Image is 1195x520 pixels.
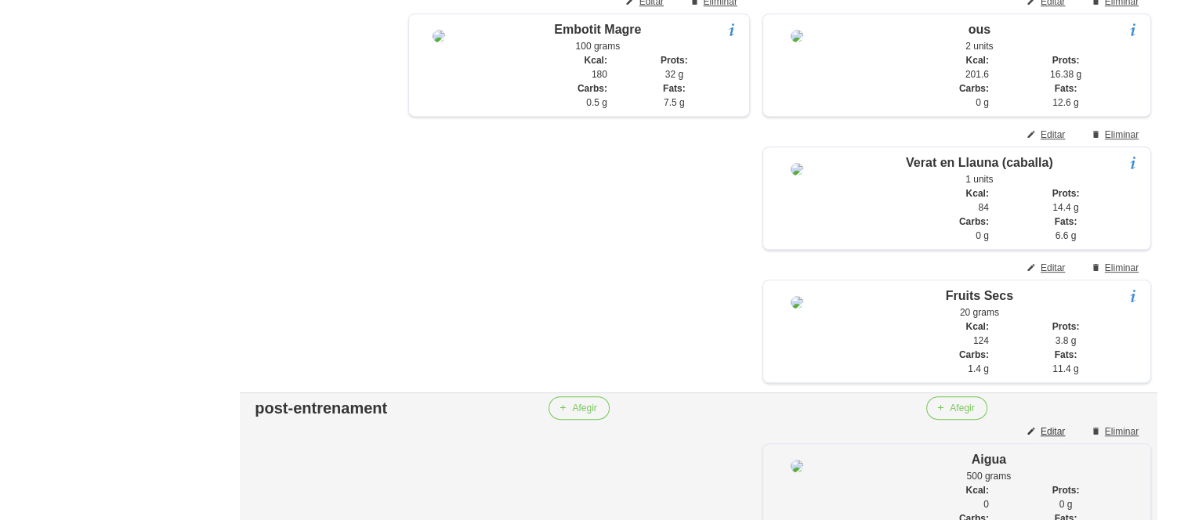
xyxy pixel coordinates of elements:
span: Eliminar [1105,424,1139,439]
span: 84 [978,202,988,213]
span: 0 g [1059,499,1073,510]
strong: Kcal: [965,485,988,496]
span: 12.6 g [1052,97,1078,108]
span: 2 units [965,41,993,52]
span: 0.5 g [586,97,607,108]
button: Editar [1017,123,1077,146]
span: 1 units [965,174,993,185]
span: ous [969,23,990,36]
span: Editar [1041,128,1065,142]
span: Fruits Secs [946,289,1013,302]
strong: Prots: [1052,188,1080,199]
button: Afegir [926,396,987,420]
span: 20 grams [960,307,999,318]
span: Editar [1041,424,1065,439]
button: Eliminar [1081,123,1151,146]
span: post-entrenament [255,399,387,417]
span: 100 grams [575,41,620,52]
span: 11.4 g [1052,363,1078,374]
strong: Fats: [1055,349,1077,360]
span: 16.38 g [1050,69,1081,80]
strong: Carbs: [959,349,989,360]
strong: Prots: [1052,321,1080,332]
span: Editar [1041,261,1065,275]
strong: Carbs: [959,216,989,227]
button: Eliminar [1081,420,1151,443]
span: Afegir [950,401,974,415]
span: Afegir [572,401,596,415]
span: Embotit Magre [554,23,641,36]
button: Editar [1017,420,1077,443]
span: 0 g [976,97,989,108]
span: 1.4 g [968,363,989,374]
img: 8ea60705-12ae-42e8-83e1-4ba62b1261d5%2Ffoods%2F97164-ous-jpg.jpg [791,30,803,42]
span: 3.8 g [1056,335,1077,346]
strong: Kcal: [965,188,988,199]
button: Afegir [549,396,609,420]
button: Editar [1017,256,1077,280]
span: 0 [983,499,989,510]
strong: Kcal: [584,55,607,66]
strong: Prots: [1052,55,1080,66]
span: 201.6 [965,69,989,80]
img: 8ea60705-12ae-42e8-83e1-4ba62b1261d5%2Ffoods%2F11072-pernil-i-llom-jpg.jpg [433,30,445,42]
span: Eliminar [1105,128,1139,142]
strong: Kcal: [965,55,988,66]
strong: Fats: [1055,83,1077,94]
strong: Carbs: [959,83,989,94]
span: 500 grams [966,471,1011,482]
span: 6.6 g [1056,230,1077,241]
span: 14.4 g [1052,202,1078,213]
strong: Carbs: [578,83,607,94]
img: 8ea60705-12ae-42e8-83e1-4ba62b1261d5%2Ffoods%2F58016-caballa-transparente-png.png [791,163,803,175]
strong: Prots: [1052,485,1080,496]
strong: Prots: [661,55,688,66]
span: 7.5 g [664,97,685,108]
span: 32 g [665,69,683,80]
img: 8ea60705-12ae-42e8-83e1-4ba62b1261d5%2Ffoods%2F63453-fruits-secs-jpg.jpg [791,296,803,309]
button: Eliminar [1081,256,1151,280]
span: Aigua [972,453,1006,466]
strong: Kcal: [965,321,988,332]
img: 8ea60705-12ae-42e8-83e1-4ba62b1261d5%2Ffoods%2F55668-download-12-jpeg.jpeg [791,460,803,472]
span: Verat en Llauna (caballa) [906,156,1053,169]
span: Eliminar [1105,261,1139,275]
span: 180 [592,69,607,80]
span: 124 [973,335,989,346]
strong: Fats: [1055,216,1077,227]
strong: Fats: [663,83,686,94]
span: 0 g [976,230,989,241]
